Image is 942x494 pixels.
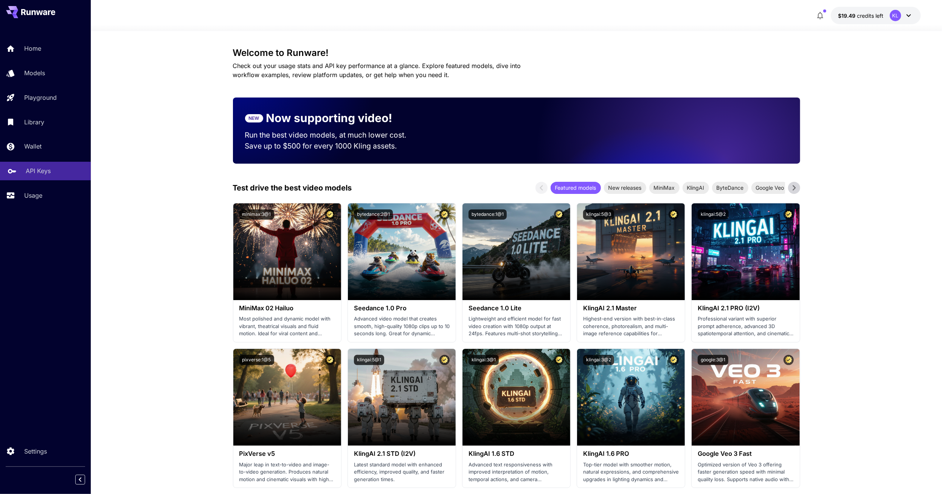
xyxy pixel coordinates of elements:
button: Collapse sidebar [75,475,85,485]
p: Now supporting video! [266,110,393,127]
img: alt [577,349,685,446]
span: $19.49 [838,12,857,19]
h3: KlingAI 2.1 PRO (I2V) [698,305,793,312]
div: KlingAI [683,182,709,194]
div: Collapse sidebar [81,473,91,486]
h3: Seedance 1.0 Lite [469,305,564,312]
p: Home [24,44,41,53]
p: Settings [24,447,47,456]
img: alt [462,203,570,300]
p: Usage [24,191,42,200]
h3: KlingAI 1.6 STD [469,450,564,457]
button: Certified Model – Vetted for best performance and includes a commercial license. [439,355,450,365]
p: NEW [249,115,259,122]
p: Run the best video models, at much lower cost. [245,130,421,141]
p: Top-tier model with smoother motion, natural expressions, and comprehensive upgrades in lighting ... [583,461,679,483]
h3: PixVerse v5 [239,450,335,457]
div: ByteDance [712,182,748,194]
div: KL [890,10,901,21]
p: Models [24,68,45,77]
button: bytedance:1@1 [469,209,507,220]
img: alt [233,349,341,446]
p: Highest-end version with best-in-class coherence, photorealism, and multi-image reference capabil... [583,315,679,338]
h3: KlingAI 1.6 PRO [583,450,679,457]
button: klingai:5@2 [698,209,729,220]
p: Lightweight and efficient model for fast video creation with 1080p output at 24fps. Features mult... [469,315,564,338]
button: $19.4894KL [831,7,921,24]
h3: Google Veo 3 Fast [698,450,793,457]
button: klingai:3@2 [583,355,614,365]
p: Professional variant with superior prompt adherence, advanced 3D spatiotemporal attention, and ci... [698,315,793,338]
button: Certified Model – Vetted for best performance and includes a commercial license. [439,209,450,220]
h3: KlingAI 2.1 STD (I2V) [354,450,450,457]
div: Featured models [551,182,601,194]
button: klingai:5@3 [583,209,614,220]
p: Save up to $500 for every 1000 Kling assets. [245,141,421,152]
h3: MiniMax 02 Hailuo [239,305,335,312]
div: Google Veo [751,182,789,194]
p: Playground [24,93,57,102]
p: Major leap in text-to-video and image-to-video generation. Produces natural motion and cinematic ... [239,461,335,483]
button: Certified Model – Vetted for best performance and includes a commercial license. [325,209,335,220]
h3: KlingAI 2.1 Master [583,305,679,312]
button: Certified Model – Vetted for best performance and includes a commercial license. [325,355,335,365]
div: $19.4894 [838,12,884,20]
div: MiniMax [649,182,680,194]
span: KlingAI [683,184,709,192]
p: Wallet [24,142,42,151]
img: alt [577,203,685,300]
button: pixverse:1@5 [239,355,274,365]
img: alt [348,349,456,446]
p: Test drive the best video models [233,182,352,194]
img: alt [462,349,570,446]
p: Optimized version of Veo 3 offering faster generation speed with minimal quality loss. Supports n... [698,461,793,483]
img: alt [692,349,799,446]
button: klingai:3@1 [469,355,499,365]
h3: Welcome to Runware! [233,48,800,58]
span: credits left [857,12,884,19]
button: google:3@1 [698,355,728,365]
button: Certified Model – Vetted for best performance and includes a commercial license. [784,355,794,365]
button: Certified Model – Vetted for best performance and includes a commercial license. [554,355,564,365]
span: Google Veo [751,184,789,192]
button: klingai:5@1 [354,355,384,365]
img: alt [233,203,341,300]
button: minimax:3@1 [239,209,274,220]
img: alt [692,203,799,300]
div: New releases [604,182,646,194]
p: Advanced video model that creates smooth, high-quality 1080p clips up to 10 seconds long. Great f... [354,315,450,338]
span: ByteDance [712,184,748,192]
button: Certified Model – Vetted for best performance and includes a commercial license. [784,209,794,220]
button: bytedance:2@1 [354,209,393,220]
p: API Keys [26,166,51,175]
p: Advanced text responsiveness with improved interpretation of motion, temporal actions, and camera... [469,461,564,483]
img: alt [348,203,456,300]
button: Certified Model – Vetted for best performance and includes a commercial license. [669,355,679,365]
p: Library [24,118,44,127]
p: Latest standard model with enhanced efficiency, improved quality, and faster generation times. [354,461,450,483]
h3: Seedance 1.0 Pro [354,305,450,312]
span: Check out your usage stats and API key performance at a glance. Explore featured models, dive int... [233,62,521,79]
button: Certified Model – Vetted for best performance and includes a commercial license. [669,209,679,220]
p: Most polished and dynamic model with vibrant, theatrical visuals and fluid motion. Ideal for vira... [239,315,335,338]
span: MiniMax [649,184,680,192]
span: New releases [604,184,646,192]
button: Certified Model – Vetted for best performance and includes a commercial license. [554,209,564,220]
span: Featured models [551,184,601,192]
